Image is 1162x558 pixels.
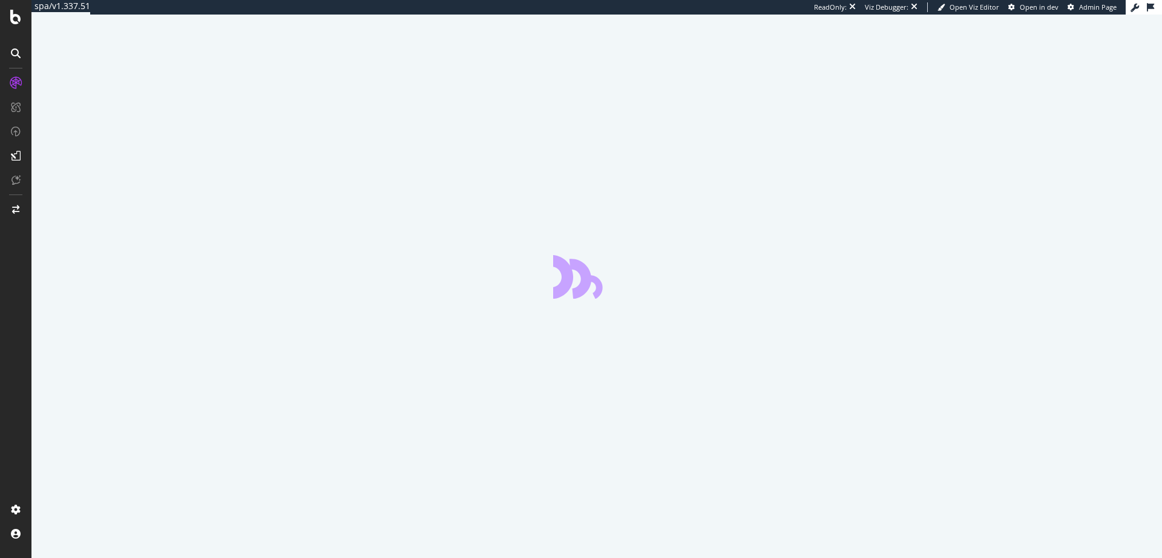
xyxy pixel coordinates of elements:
[1068,2,1117,12] a: Admin Page
[814,2,847,12] div: ReadOnly:
[1020,2,1059,12] span: Open in dev
[1079,2,1117,12] span: Admin Page
[950,2,999,12] span: Open Viz Editor
[865,2,908,12] div: Viz Debugger:
[553,255,640,299] div: animation
[937,2,999,12] a: Open Viz Editor
[1008,2,1059,12] a: Open in dev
